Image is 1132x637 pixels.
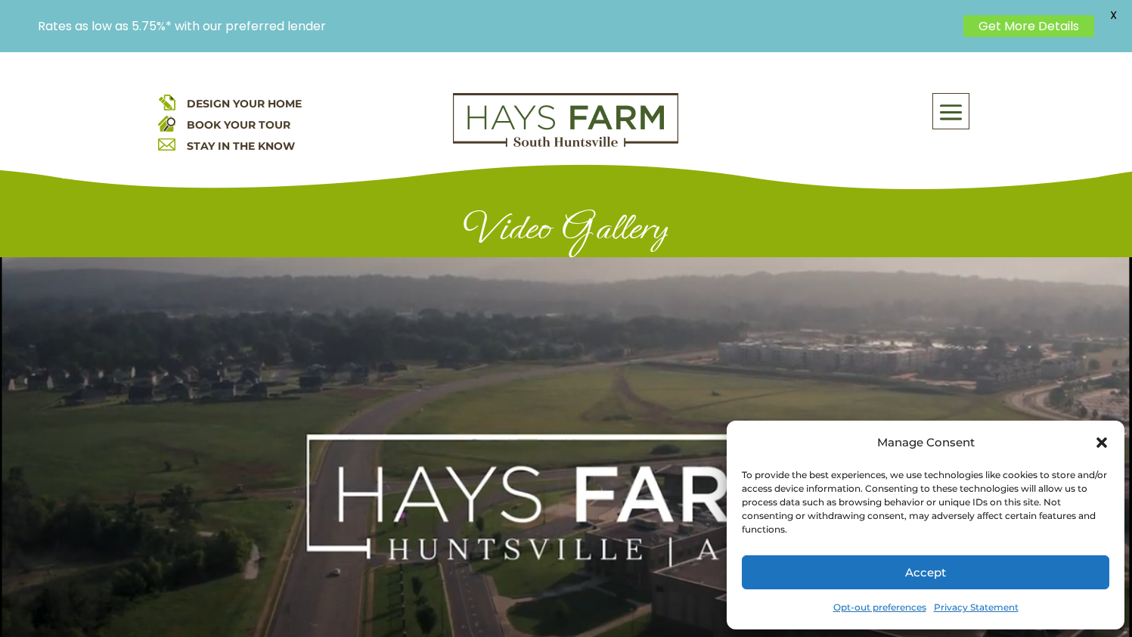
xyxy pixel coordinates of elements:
[187,118,290,132] a: BOOK YOUR TOUR
[877,432,975,453] div: Manage Consent
[187,97,302,110] a: DESIGN YOUR HOME
[158,205,975,257] h1: Video Gallery
[742,468,1108,536] div: To provide the best experiences, we use technologies like cookies to store and/or access device i...
[742,555,1109,589] button: Accept
[934,597,1019,618] a: Privacy Statement
[453,93,678,148] img: Logo
[833,597,926,618] a: Opt-out preferences
[187,139,295,153] a: STAY IN THE KNOW
[1102,4,1124,26] span: X
[38,19,956,33] p: Rates as low as 5.75%* with our preferred lender
[453,137,678,151] a: hays farm homes huntsville development
[158,93,175,110] img: design your home
[963,15,1094,37] a: Get More Details
[1094,435,1109,450] div: Close dialog
[158,114,175,132] img: book your home tour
